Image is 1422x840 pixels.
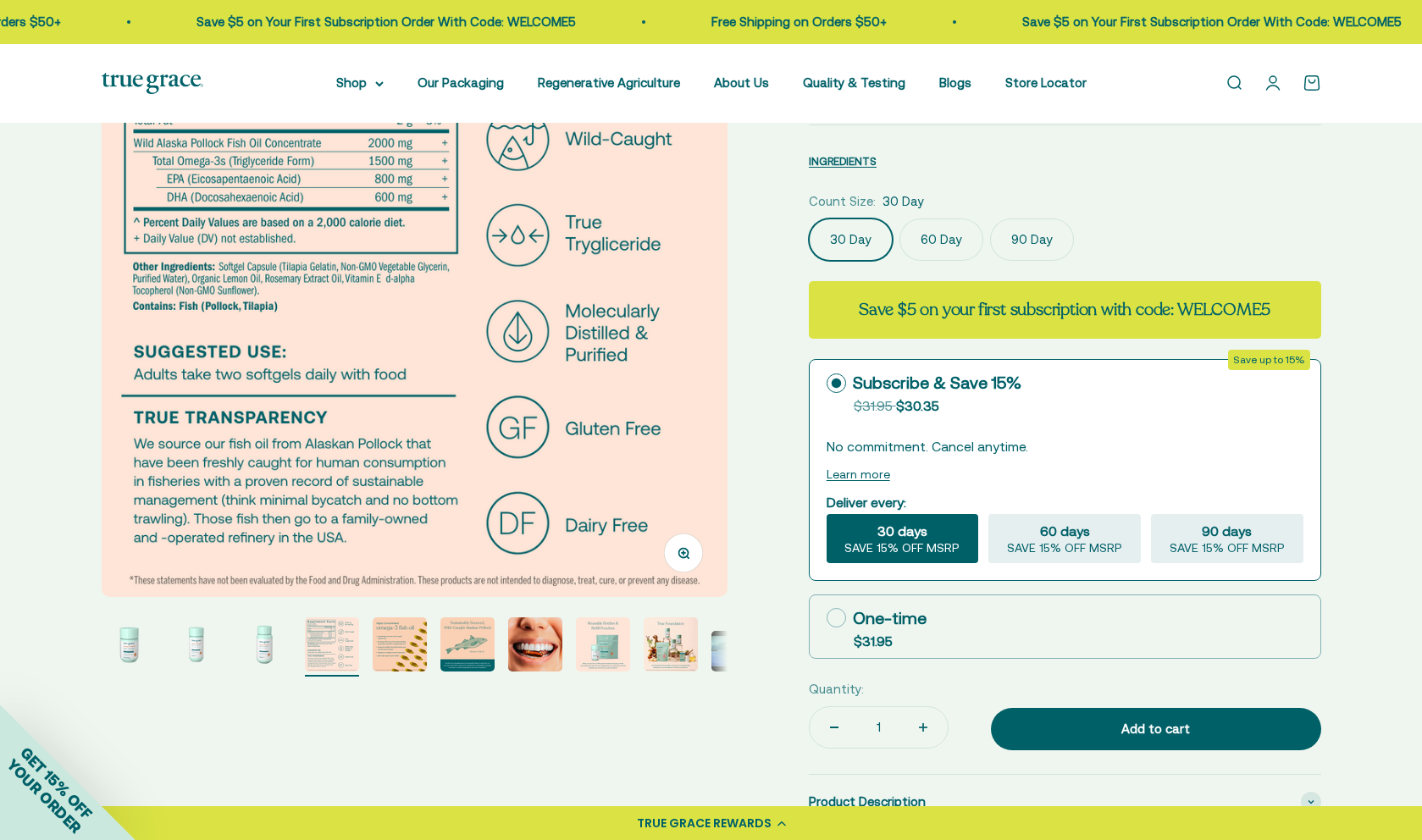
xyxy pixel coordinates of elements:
[971,12,1350,32] p: Save $5 on Your First Subscription Order With Code: WELCOME5
[637,815,772,832] div: TRUE GRACE REWARDS
[660,14,835,29] a: Free Shipping on Orders $50+
[3,755,85,837] span: YOUR ORDER
[373,617,427,671] img: - Sustainably sourced, wild-caught Alaskan fish - Provides 1400 mg of the essential fatty Acids E...
[440,617,495,671] img: Our fish oil is traceable back to the specific fishery it came form, so you can check that it mee...
[508,617,562,671] img: Alaskan Pollock live a short life and do not bio-accumulate heavy metals and toxins the way older...
[102,617,156,677] button: Go to item 1
[169,617,224,677] button: Go to item 2
[237,617,291,671] img: Omega-3 Fish Oil
[17,743,96,822] span: GET 15% OFF
[538,75,680,90] a: Regenerative Agriculture
[145,12,524,32] p: Save $5 on Your First Subscription Order With Code: WELCOME5
[859,298,1270,321] strong: Save $5 on your first subscription with code: WELCOME5
[809,191,876,212] legend: Count Size:
[809,792,926,812] span: Product Description
[810,707,859,748] button: Decrease quantity
[373,617,427,677] button: Go to item 5
[576,617,630,677] button: Go to item 8
[237,617,291,677] button: Go to item 3
[440,617,495,677] button: Go to item 6
[169,617,224,671] img: Omega-3 Fish Oil
[576,617,630,671] img: When you opt for our refill pouches instead of buying a whole new bottle every time you buy suppl...
[305,617,359,677] button: Go to item 4
[418,75,504,90] a: Our Packaging
[899,707,948,748] button: Increase quantity
[714,75,769,90] a: About Us
[102,617,156,671] img: Omega-3 Fish Oil for Brain, Heart, and Immune Health* Sustainably sourced, wild-caught Alaskan fi...
[508,617,562,677] button: Go to item 7
[644,617,698,677] button: Go to item 9
[883,191,924,212] span: 30 Day
[1005,75,1087,90] a: Store Locator
[305,617,359,671] img: We source our fish oil from Alaskan Pollock that have been freshly caught for human consumption i...
[711,631,766,677] button: Go to item 10
[803,75,905,90] a: Quality & Testing
[809,775,1321,829] summary: Product Description
[1025,719,1287,739] div: Add to cart
[939,75,971,90] a: Blogs
[644,617,698,671] img: Our full product line provides a robust and comprehensive offering for a true foundation of healt...
[809,155,877,168] span: INGREDIENTS
[991,708,1321,750] button: Add to cart
[809,151,877,171] button: INGREDIENTS
[809,679,864,699] label: Quantity:
[336,73,384,93] summary: Shop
